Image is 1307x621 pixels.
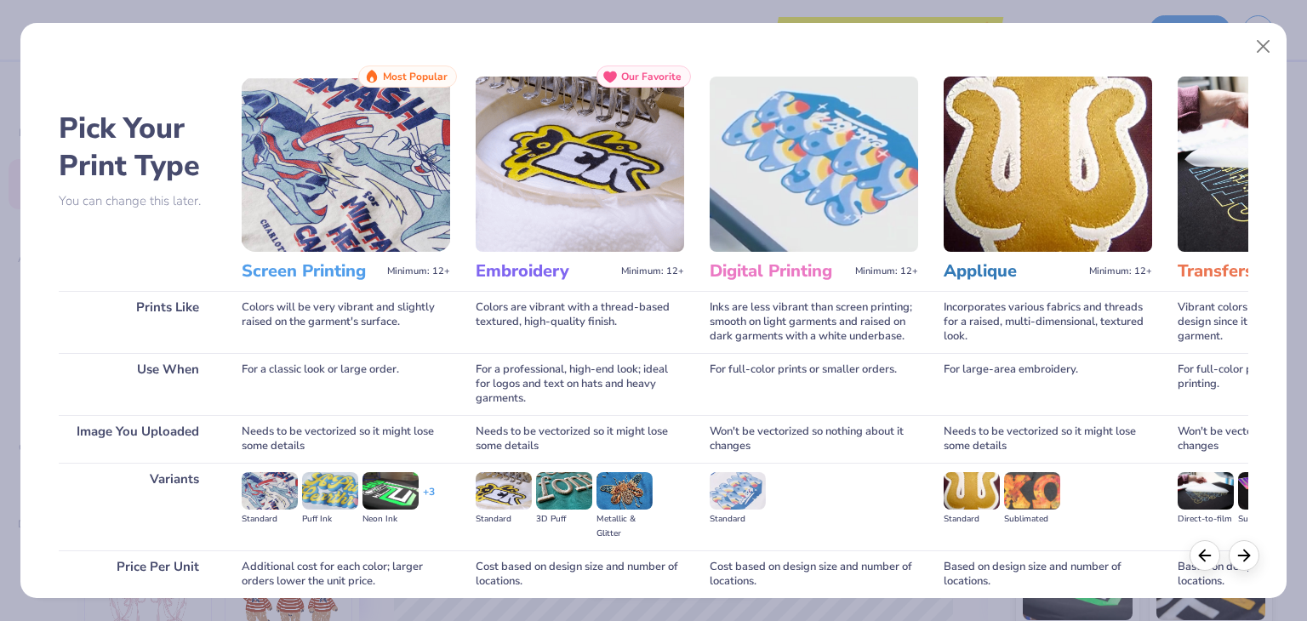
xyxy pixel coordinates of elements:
[944,260,1082,282] h3: Applique
[1238,512,1294,527] div: Supacolor
[362,512,419,527] div: Neon Ink
[536,472,592,510] img: 3D Puff
[596,512,653,541] div: Metallic & Glitter
[476,472,532,510] img: Standard
[302,512,358,527] div: Puff Ink
[710,550,918,598] div: Cost based on design size and number of locations.
[476,77,684,252] img: Embroidery
[710,472,766,510] img: Standard
[242,415,450,463] div: Needs to be vectorized so it might lose some details
[944,415,1152,463] div: Needs to be vectorized so it might lose some details
[1247,31,1280,63] button: Close
[710,260,848,282] h3: Digital Printing
[59,415,216,463] div: Image You Uploaded
[944,77,1152,252] img: Applique
[59,110,216,185] h2: Pick Your Print Type
[710,415,918,463] div: Won't be vectorized so nothing about it changes
[423,485,435,514] div: + 3
[1178,512,1234,527] div: Direct-to-film
[476,512,532,527] div: Standard
[476,353,684,415] div: For a professional, high-end look; ideal for logos and text on hats and heavy garments.
[242,550,450,598] div: Additional cost for each color; larger orders lower the unit price.
[476,415,684,463] div: Needs to be vectorized so it might lose some details
[855,265,918,277] span: Minimum: 12+
[59,463,216,550] div: Variants
[476,550,684,598] div: Cost based on design size and number of locations.
[362,472,419,510] img: Neon Ink
[536,512,592,527] div: 3D Puff
[383,71,448,83] span: Most Popular
[710,512,766,527] div: Standard
[242,77,450,252] img: Screen Printing
[242,512,298,527] div: Standard
[59,194,216,208] p: You can change this later.
[59,550,216,598] div: Price Per Unit
[59,353,216,415] div: Use When
[596,472,653,510] img: Metallic & Glitter
[710,77,918,252] img: Digital Printing
[621,265,684,277] span: Minimum: 12+
[242,353,450,415] div: For a classic look or large order.
[242,472,298,510] img: Standard
[1004,472,1060,510] img: Sublimated
[1178,472,1234,510] img: Direct-to-film
[242,260,380,282] h3: Screen Printing
[387,265,450,277] span: Minimum: 12+
[944,512,1000,527] div: Standard
[944,550,1152,598] div: Based on design size and number of locations.
[476,260,614,282] h3: Embroidery
[1238,472,1294,510] img: Supacolor
[1004,512,1060,527] div: Sublimated
[59,291,216,353] div: Prints Like
[621,71,682,83] span: Our Favorite
[710,291,918,353] div: Inks are less vibrant than screen printing; smooth on light garments and raised on dark garments ...
[944,291,1152,353] div: Incorporates various fabrics and threads for a raised, multi-dimensional, textured look.
[242,291,450,353] div: Colors will be very vibrant and slightly raised on the garment's surface.
[944,353,1152,415] div: For large-area embroidery.
[1089,265,1152,277] span: Minimum: 12+
[944,472,1000,510] img: Standard
[302,472,358,510] img: Puff Ink
[710,353,918,415] div: For full-color prints or smaller orders.
[476,291,684,353] div: Colors are vibrant with a thread-based textured, high-quality finish.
